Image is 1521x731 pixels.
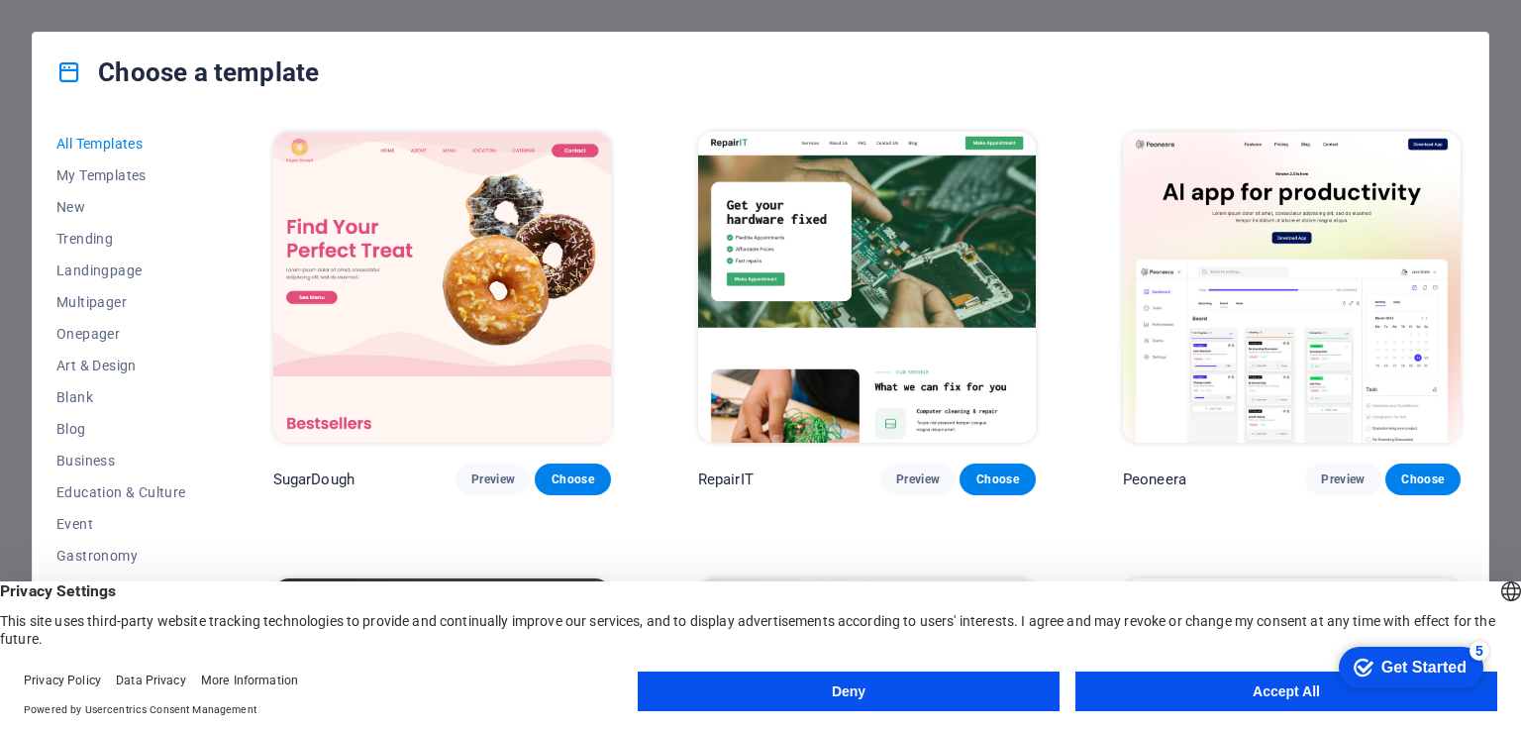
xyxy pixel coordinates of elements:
button: Event [56,508,186,540]
button: Choose [535,464,610,495]
span: Preview [1321,471,1365,487]
img: RepairIT [698,132,1036,443]
img: SugarDough [273,132,611,443]
span: Health [56,579,186,595]
button: Landingpage [56,255,186,286]
span: Blog [56,421,186,437]
button: Education & Culture [56,476,186,508]
button: My Templates [56,159,186,191]
button: Choose [1385,464,1461,495]
button: All Templates [56,128,186,159]
span: Education & Culture [56,484,186,500]
button: Preview [456,464,531,495]
button: Preview [1305,464,1380,495]
span: Landingpage [56,262,186,278]
span: Choose [975,471,1019,487]
p: SugarDough [273,470,355,489]
h4: Choose a template [56,56,319,88]
span: Choose [551,471,594,487]
button: Art & Design [56,350,186,381]
button: Blog [56,413,186,445]
span: Multipager [56,294,186,310]
button: Multipager [56,286,186,318]
button: Blank [56,381,186,413]
button: Gastronomy [56,540,186,572]
span: Onepager [56,326,186,342]
span: All Templates [56,136,186,152]
span: Art & Design [56,358,186,373]
img: Peoneera [1123,132,1461,443]
span: Gastronomy [56,548,186,564]
button: Preview [880,464,956,495]
div: Get Started [58,22,144,40]
span: Preview [471,471,515,487]
span: Event [56,516,186,532]
div: 5 [147,4,166,24]
button: Onepager [56,318,186,350]
p: RepairIT [698,470,754,489]
div: Get Started 5 items remaining, 0% complete [16,10,160,52]
span: Choose [1401,471,1445,487]
span: Trending [56,231,186,247]
button: Health [56,572,186,603]
button: Trending [56,223,186,255]
span: Business [56,453,186,469]
span: My Templates [56,167,186,183]
span: Preview [896,471,940,487]
span: New [56,199,186,215]
span: Blank [56,389,186,405]
button: Choose [960,464,1035,495]
button: Business [56,445,186,476]
button: New [56,191,186,223]
p: Peoneera [1123,470,1186,489]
